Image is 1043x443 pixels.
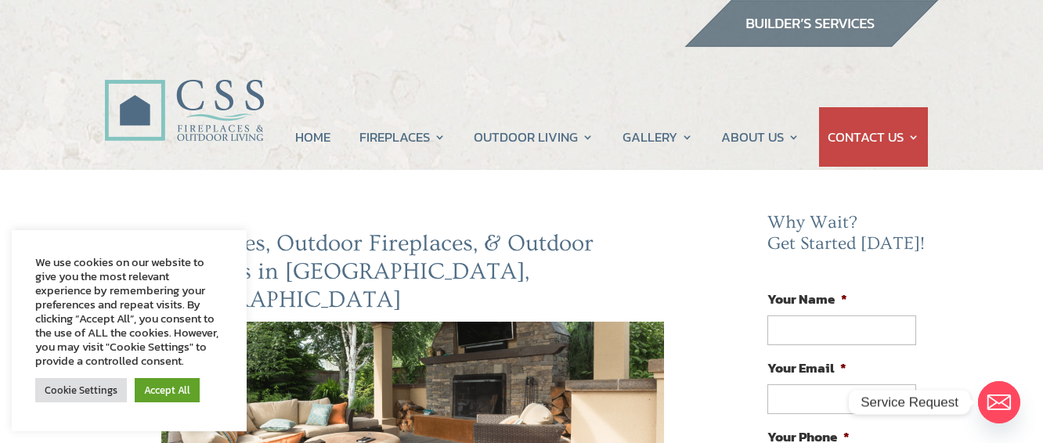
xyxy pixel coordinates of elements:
h2: Why Wait? Get Started [DATE]! [767,212,929,263]
a: Cookie Settings [35,378,127,402]
img: CSS Fireplaces & Outdoor Living (Formerly Construction Solutions & Supply)- Jacksonville Ormond B... [104,36,264,149]
label: Your Email [767,359,846,376]
a: builder services construction supply [684,32,939,52]
a: Accept All [135,378,200,402]
label: Your Name [767,290,847,308]
a: OUTDOOR LIVING [474,107,594,167]
a: HOME [295,107,330,167]
a: ABOUT US [721,107,799,167]
a: FIREPLACES [359,107,446,167]
h2: Fireplaces, Outdoor Fireplaces, & Outdoor Kitchens in [GEOGRAPHIC_DATA], [GEOGRAPHIC_DATA] [161,229,664,322]
div: We use cookies on our website to give you the most relevant experience by remembering your prefer... [35,255,223,368]
a: CONTACT US [828,107,919,167]
a: GALLERY [623,107,693,167]
a: Email [978,381,1020,423]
